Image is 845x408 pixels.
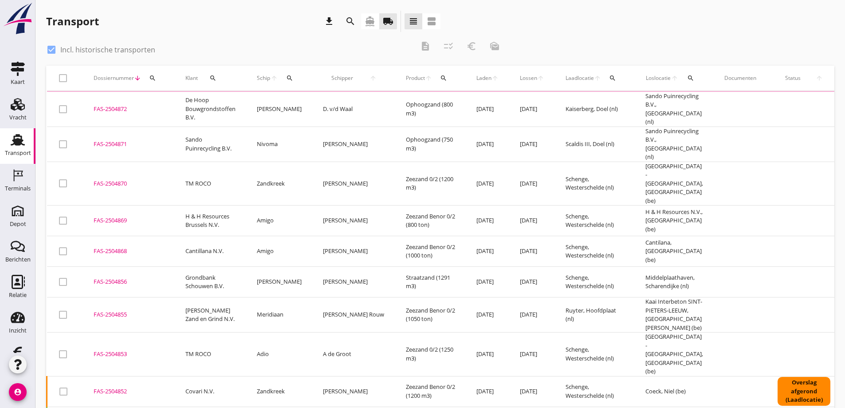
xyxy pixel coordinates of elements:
span: Schipper [323,74,361,82]
i: arrow_downward [134,75,141,82]
i: download [324,16,334,27]
td: [PERSON_NAME] Rouw [312,297,395,333]
td: Schenge, Westerschelde (nl) [555,162,635,206]
td: [GEOGRAPHIC_DATA] - [GEOGRAPHIC_DATA], [GEOGRAPHIC_DATA] (be) [635,333,714,376]
i: search [209,75,216,82]
td: TM ROCO [175,333,246,376]
td: Zandkreek [246,376,312,407]
div: FAS-2504852 [94,387,164,396]
i: view_headline [408,16,419,27]
td: [DATE] [509,162,555,206]
td: Zeezand Benor 0/2 (1000 ton) [395,236,466,267]
div: FAS-2504868 [94,247,164,256]
span: Loslocatie [645,74,671,82]
div: Documenten [724,74,756,82]
i: arrow_upward [425,75,432,82]
td: Amigo [246,206,312,236]
div: FAS-2504872 [94,105,164,114]
span: Lossen [520,74,537,82]
td: Ophoogzand (750 m3) [395,127,466,162]
span: Status [778,74,808,82]
td: Nivoma [246,127,312,162]
td: Covari N.V. [175,376,246,407]
td: [DATE] [509,297,555,333]
td: [DATE] [509,206,555,236]
td: [DATE] [466,127,509,162]
td: [DATE] [509,127,555,162]
div: Kaart [11,79,25,85]
i: arrow_upward [594,75,601,82]
td: Sando Puinrecycling B.V. [175,127,246,162]
i: view_agenda [426,16,437,27]
td: Kaai Interbeton SINT-PIETERS-LEEUW, [GEOGRAPHIC_DATA][PERSON_NAME] (be) [635,297,714,333]
td: Zeezand 0/2 (1200 m3) [395,162,466,206]
td: [DATE] [466,376,509,407]
td: A de Groot [312,333,395,376]
td: [DATE] [466,297,509,333]
td: H & H Resources N.V., [GEOGRAPHIC_DATA] (be) [635,206,714,236]
i: search [687,75,694,82]
td: [PERSON_NAME] [312,376,395,407]
i: arrow_upward [491,75,499,82]
td: [PERSON_NAME] [312,127,395,162]
div: Vracht [9,115,27,120]
i: arrow_upward [361,75,385,82]
td: [GEOGRAPHIC_DATA] - [GEOGRAPHIC_DATA], [GEOGRAPHIC_DATA] (be) [635,162,714,206]
div: Terminals [5,186,31,191]
span: Schip [257,74,271,82]
td: Coeck, Niel (be) [635,376,714,407]
i: directions_boat [365,16,375,27]
td: [PERSON_NAME] [246,267,312,297]
td: Ophoogzand (800 m3) [395,92,466,127]
i: search [440,75,447,82]
i: search [609,75,616,82]
td: [DATE] [466,206,509,236]
span: Laadlocatie [566,74,594,82]
td: Schenge, Westerschelde (nl) [555,333,635,376]
td: Adio [246,333,312,376]
span: Product [406,74,425,82]
td: [PERSON_NAME] [312,267,395,297]
div: FAS-2504870 [94,179,164,188]
i: search [149,75,156,82]
td: [PERSON_NAME] [246,92,312,127]
i: local_shipping [383,16,393,27]
td: Zeezand Benor 0/2 (800 ton) [395,206,466,236]
img: logo-small.a267ee39.svg [2,2,34,35]
td: [DATE] [509,267,555,297]
td: [DATE] [509,376,555,407]
div: Overslag afgerond (Laadlocatie) [778,377,830,406]
td: D. v/d Waal [312,92,395,127]
div: FAS-2504855 [94,310,164,319]
td: Kaiserberg, Doel (nl) [555,92,635,127]
div: FAS-2504853 [94,350,164,359]
div: Transport [46,14,99,28]
td: [DATE] [509,92,555,127]
div: FAS-2504869 [94,216,164,225]
i: arrow_upward [271,75,278,82]
td: Schenge, Westerschelde (nl) [555,267,635,297]
label: Incl. historische transporten [60,45,155,54]
div: FAS-2504871 [94,140,164,149]
td: Zeezand Benor 0/2 (1200 m3) [395,376,466,407]
td: Schenge, Westerschelde (nl) [555,376,635,407]
td: [PERSON_NAME] [312,236,395,267]
td: [PERSON_NAME] [312,162,395,206]
i: arrow_upward [808,75,830,82]
div: Berichten [5,257,31,262]
td: [DATE] [466,162,509,206]
span: Dossiernummer [94,74,134,82]
td: [DATE] [509,236,555,267]
td: Middelplaathaven, Scharendijke (nl) [635,267,714,297]
td: Scaldis III, Doel (nl) [555,127,635,162]
td: Zeezand Benor 0/2 (1050 ton) [395,297,466,333]
td: [PERSON_NAME] Zand en Grind N.V. [175,297,246,333]
td: Schenge, Westerschelde (nl) [555,206,635,236]
td: Cantillana N.V. [175,236,246,267]
i: search [286,75,293,82]
i: account_circle [9,383,27,401]
td: Grondbank Schouwen B.V. [175,267,246,297]
td: Amigo [246,236,312,267]
td: Zeezand 0/2 (1250 m3) [395,333,466,376]
td: [DATE] [466,267,509,297]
